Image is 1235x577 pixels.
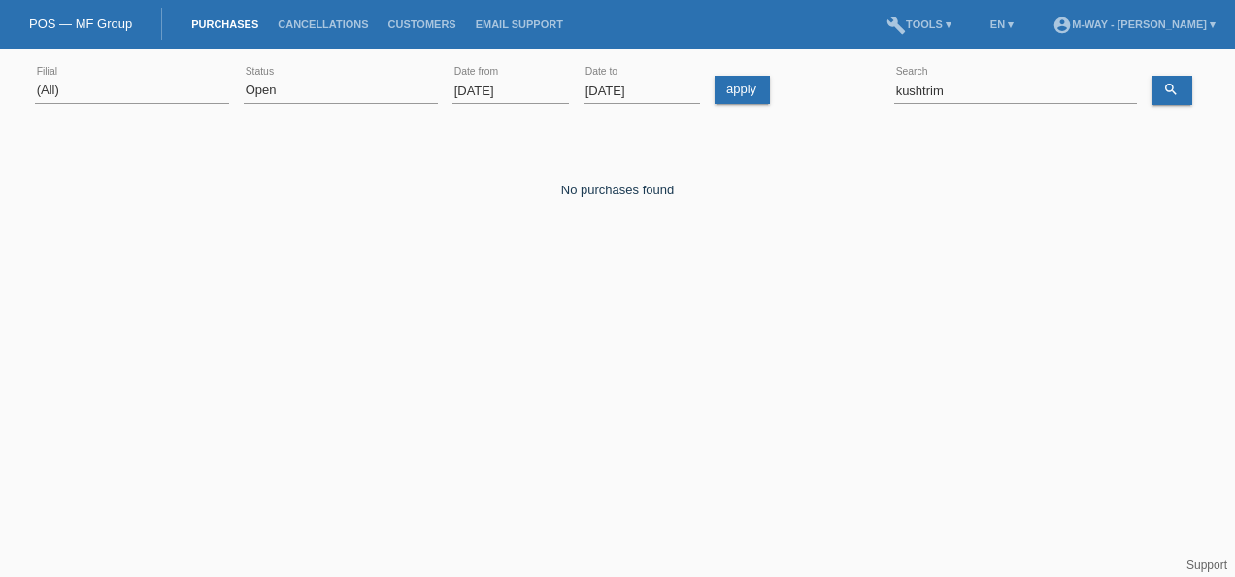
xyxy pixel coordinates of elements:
[981,18,1023,30] a: EN ▾
[29,17,132,31] a: POS — MF Group
[1152,76,1192,105] a: search
[35,153,1200,197] div: No purchases found
[886,16,906,35] i: build
[715,76,770,104] a: apply
[268,18,378,30] a: Cancellations
[1052,16,1072,35] i: account_circle
[1163,82,1179,97] i: search
[1043,18,1225,30] a: account_circlem-way - [PERSON_NAME] ▾
[466,18,573,30] a: Email Support
[1186,559,1227,572] a: Support
[877,18,961,30] a: buildTools ▾
[182,18,268,30] a: Purchases
[379,18,466,30] a: Customers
